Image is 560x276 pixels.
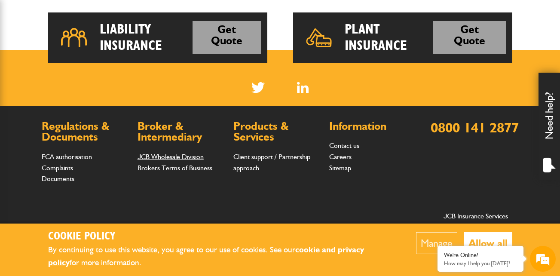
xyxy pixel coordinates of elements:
a: Brokers Terms of Business [138,164,212,172]
h2: Liability Insurance [100,21,193,54]
a: Documents [42,175,74,183]
input: Enter your last name [11,80,157,98]
div: Minimize live chat window [141,4,162,25]
div: Need help? [539,73,560,180]
p: By continuing to use this website, you agree to our use of cookies. See our for more information. [48,243,390,270]
img: Linked In [297,82,309,93]
a: 0800 141 2877 [431,119,519,136]
div: We're Online! [444,251,517,259]
a: JCB Wholesale Division [138,153,204,161]
img: Twitter [251,82,265,93]
a: Contact us [329,141,359,150]
h2: Plant Insurance [345,21,433,54]
img: d_20077148190_company_1631870298795_20077148190 [15,48,36,60]
h2: Cookie Policy [48,230,390,243]
a: Careers [329,153,352,161]
a: Get Quote [193,21,260,54]
em: Start Chat [117,215,156,226]
a: Sitemap [329,164,351,172]
h2: Broker & Intermediary [138,121,225,143]
a: LinkedIn [297,82,309,93]
a: Client support / Partnership approach [233,153,310,172]
h2: Regulations & Documents [42,121,129,143]
a: FCA authorisation [42,153,92,161]
p: How may I help you today? [444,260,517,267]
a: Get Quote [433,21,506,54]
button: Allow all [464,232,512,254]
textarea: Type your message and hit 'Enter' [11,156,157,207]
a: cookie and privacy policy [48,245,364,268]
div: Chat with us now [45,48,144,59]
input: Enter your email address [11,105,157,124]
button: Manage [416,232,457,254]
a: Complaints [42,164,73,172]
input: Enter your phone number [11,130,157,149]
h2: Information [329,121,416,132]
h2: Products & Services [233,121,321,143]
